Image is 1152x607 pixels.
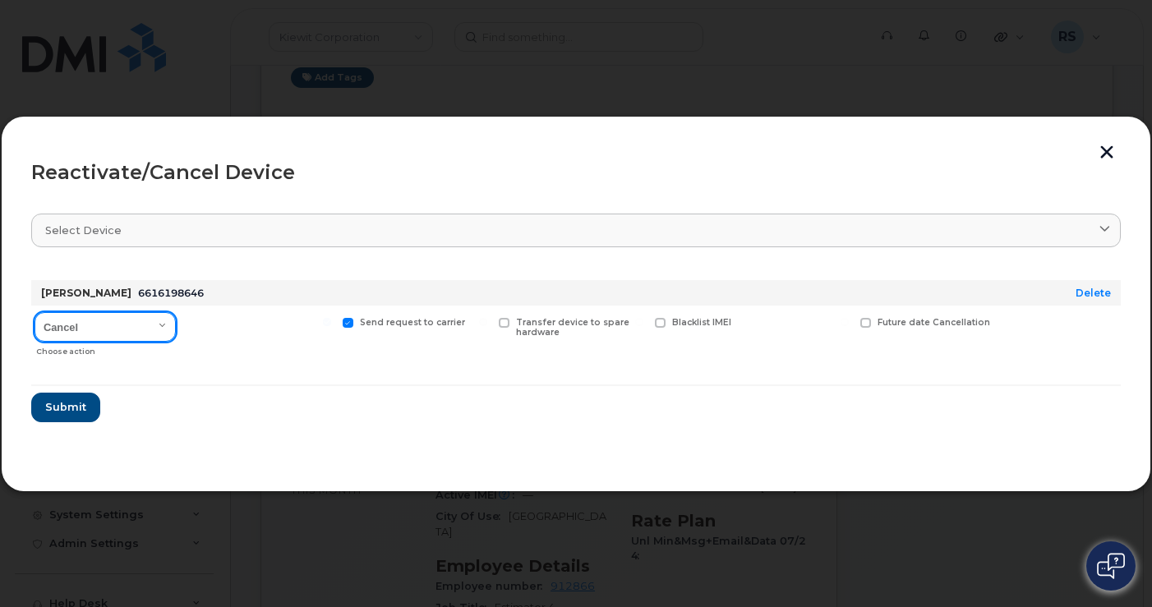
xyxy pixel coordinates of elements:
[31,163,1121,182] div: Reactivate/Cancel Device
[672,317,731,328] span: Blacklist IMEI
[841,318,849,326] input: Future date Cancellation
[479,318,487,326] input: Transfer device to spare hardware
[516,317,629,338] span: Transfer device to spare hardware
[1076,287,1111,299] a: Delete
[360,317,465,328] span: Send request to carrier
[323,318,331,326] input: Send request to carrier
[1097,553,1125,579] img: Open chat
[635,318,643,326] input: Blacklist IMEI
[878,317,990,328] span: Future date Cancellation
